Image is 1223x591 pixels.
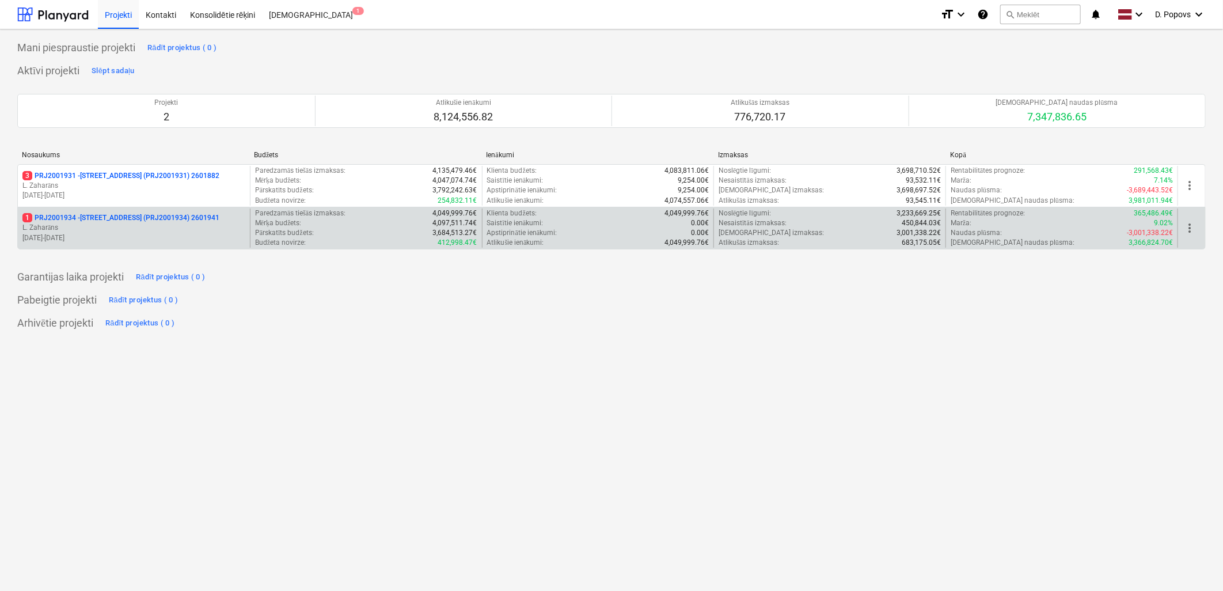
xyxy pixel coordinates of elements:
[133,268,208,286] button: Rādīt projektus ( 0 )
[255,238,306,248] p: Budžeta novirze :
[951,209,1025,218] p: Rentabilitātes prognoze :
[22,151,245,159] div: Nosaukums
[1134,209,1173,218] p: 365,486.49€
[719,218,787,228] p: Nesaistītās izmaksas :
[1165,536,1223,591] div: Chat Widget
[1154,218,1173,228] p: 9.02%
[352,7,364,15] span: 1
[102,314,178,332] button: Rādīt projektus ( 0 )
[1127,185,1173,195] p: -3,689,443.52€
[22,181,245,191] p: L. Zaharāns
[731,110,789,124] p: 776,720.17
[719,185,824,195] p: [DEMOGRAPHIC_DATA] izmaksas :
[1127,228,1173,238] p: -3,001,338.22€
[17,270,124,284] p: Garantijas laika projekti
[434,98,493,108] p: Atlikušie ienākumi
[906,196,941,206] p: 93,545.11€
[1129,238,1173,248] p: 3,366,824.70€
[487,238,544,248] p: Atlikušie ienākumi :
[433,209,477,218] p: 4,049,999.76€
[255,166,345,176] p: Paredzamās tiešās izmaksas :
[1183,221,1197,235] span: more_vert
[664,196,709,206] p: 4,074,557.06€
[438,238,477,248] p: 412,998.47€
[433,166,477,176] p: 4,135,479.46€
[977,7,989,21] i: Zināšanu pamats
[719,228,824,238] p: [DEMOGRAPHIC_DATA] izmaksas :
[109,294,178,307] div: Rādīt projektus ( 0 )
[487,176,544,185] p: Saistītie ienākumi :
[487,185,557,195] p: Apstiprinātie ienākumi :
[105,317,175,330] div: Rādīt projektus ( 0 )
[487,218,544,228] p: Saistītie ienākumi :
[719,238,779,248] p: Atlikušās izmaksas :
[664,166,709,176] p: 4,083,811.06€
[22,213,32,222] span: 1
[951,166,1025,176] p: Rentabilitātes prognoze :
[951,218,971,228] p: Marža :
[1183,179,1197,192] span: more_vert
[255,196,306,206] p: Budžeta novirze :
[951,196,1074,206] p: [DEMOGRAPHIC_DATA] naudas plūsma :
[92,65,135,78] div: Slēpt sadaļu
[255,209,345,218] p: Paredzamās tiešās izmaksas :
[951,238,1074,248] p: [DEMOGRAPHIC_DATA] naudas plūsma :
[486,151,709,160] div: Ienākumi
[89,62,138,80] button: Slēpt sadaļu
[433,218,477,228] p: 4,097,511.74€
[664,238,709,248] p: 4,049,999.76€
[22,233,245,243] p: [DATE] - [DATE]
[691,228,709,238] p: 0.00€
[22,213,245,243] div: 1PRJ2001934 -[STREET_ADDRESS] (PRJ2001934) 2601941L. Zaharāns[DATE]-[DATE]
[434,110,493,124] p: 8,124,556.82
[22,171,245,200] div: 3PRJ2001931 -[STREET_ADDRESS] (PRJ2001931) 2601882L. Zaharāns[DATE]-[DATE]
[678,185,709,195] p: 9,254.00€
[1005,10,1015,19] span: search
[22,191,245,200] p: [DATE] - [DATE]
[255,176,302,185] p: Mērķa budžets :
[154,98,178,108] p: Projekti
[17,64,79,78] p: Aktīvi projekti
[1134,166,1173,176] p: 291,568.43€
[1154,176,1173,185] p: 7.14%
[136,271,206,284] div: Rādīt projektus ( 0 )
[996,110,1118,124] p: 7,347,836.65
[719,151,941,159] div: Izmaksas
[664,209,709,218] p: 4,049,999.76€
[17,41,135,55] p: Mani piespraustie projekti
[951,228,1002,238] p: Naudas plūsma :
[255,228,314,238] p: Pārskatīts budžets :
[1090,7,1102,21] i: notifications
[1129,196,1173,206] p: 3,981,011.94€
[678,176,709,185] p: 9,254.00€
[433,176,477,185] p: 4,047,074.74€
[487,196,544,206] p: Atlikušie ienākumi :
[254,151,477,160] div: Budžets
[17,293,97,307] p: Pabeigtie projekti
[719,196,779,206] p: Atlikušās izmaksas :
[719,209,771,218] p: Noslēgtie līgumi :
[731,98,789,108] p: Atlikušās izmaksas
[22,171,32,180] span: 3
[897,228,941,238] p: 3,001,338.22€
[1155,10,1191,19] span: D. Popovs
[22,213,219,223] p: PRJ2001934 - [STREET_ADDRESS] (PRJ2001934) 2601941
[255,218,302,228] p: Mērķa budžets :
[154,110,178,124] p: 2
[433,185,477,195] p: 3,792,242.63€
[487,228,557,238] p: Apstiprinātie ienākumi :
[17,316,93,330] p: Arhivētie projekti
[902,238,941,248] p: 683,175.05€
[438,196,477,206] p: 254,832.11€
[22,223,245,233] p: L. Zaharāns
[996,98,1118,108] p: [DEMOGRAPHIC_DATA] naudas plūsma
[902,218,941,228] p: 450,844.03€
[487,209,537,218] p: Klienta budžets :
[897,185,941,195] p: 3,698,697.52€
[691,218,709,228] p: 0.00€
[106,291,181,309] button: Rādīt projektus ( 0 )
[897,209,941,218] p: 3,233,669.25€
[487,166,537,176] p: Klienta budžets :
[147,41,217,55] div: Rādīt projektus ( 0 )
[433,228,477,238] p: 3,684,513.27€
